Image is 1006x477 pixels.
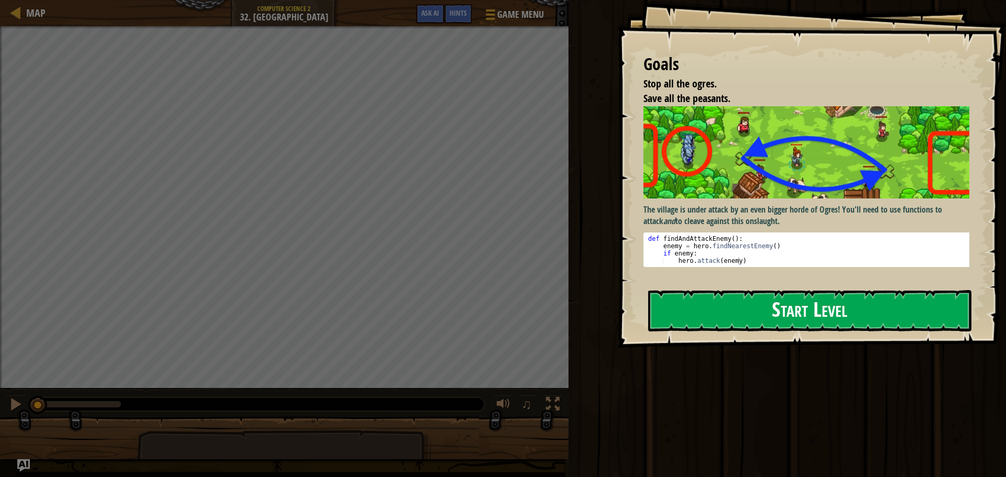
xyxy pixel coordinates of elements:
button: Game Menu [477,4,550,29]
span: Stop all the ogres. [643,76,717,91]
div: Goals [643,52,969,76]
img: Village warder [643,106,977,198]
button: Ask AI [17,459,30,472]
p: The village is under attack by an even bigger horde of Ogres! You'll need to use functions to att... [643,204,977,228]
em: and [663,215,675,227]
span: Map [26,6,46,20]
li: Stop all the ogres. [630,76,967,92]
li: Save all the peasants. [630,91,967,106]
button: Toggle fullscreen [542,395,563,416]
button: Ctrl + P: Pause [5,395,26,416]
span: Ask AI [421,8,439,18]
a: Map [21,6,46,20]
button: Start Level [648,290,971,331]
span: ♫ [521,396,532,412]
button: ♫ [519,395,537,416]
span: Hints [450,8,467,18]
span: Save all the peasants. [643,91,730,105]
button: Adjust volume [493,395,514,416]
button: Ask AI [416,4,444,24]
span: Game Menu [497,8,544,21]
